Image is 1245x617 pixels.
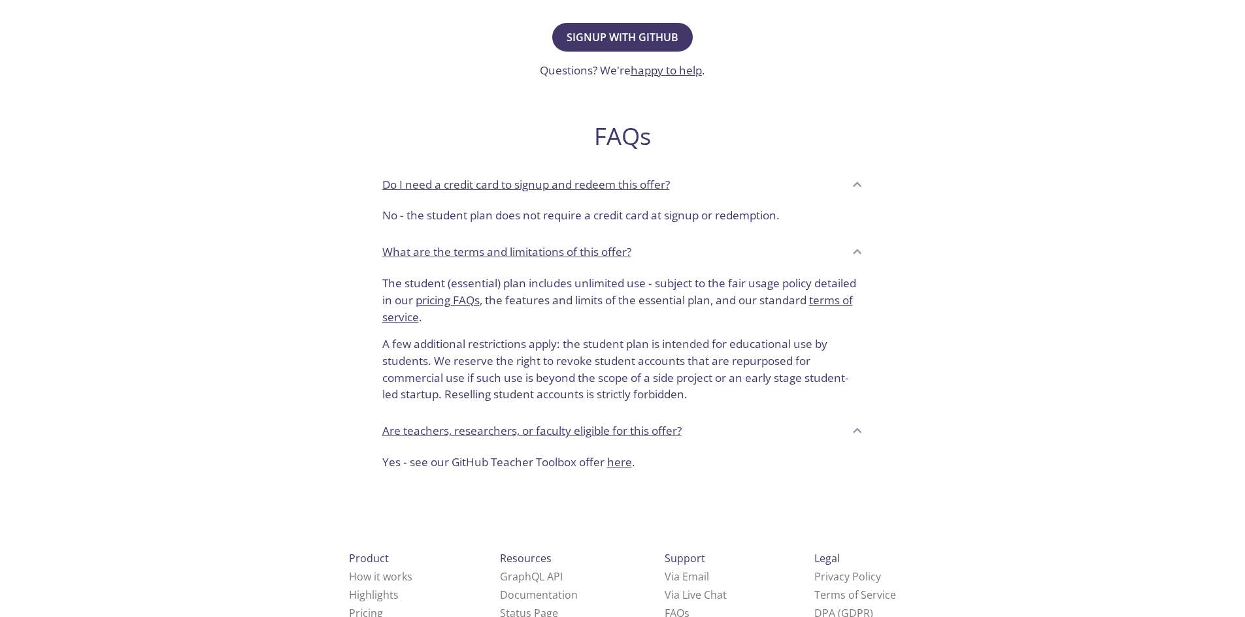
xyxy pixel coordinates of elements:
[382,275,863,325] p: The student (essential) plan includes unlimited use - subject to the fair usage policy detailed i...
[372,234,874,270] div: What are the terms and limitations of this offer?
[372,166,874,202] div: Do I need a credit card to signup and redeem this offer?
[382,244,631,261] p: What are the terms and limitations of this offer?
[349,569,412,584] a: How it works
[372,202,874,234] div: Do I need a credit card to signup and redeem this offer?
[814,569,881,584] a: Privacy Policy
[372,449,874,481] div: Are teachers, researchers, or faculty eligible for this offer?
[607,454,632,469] a: here
[500,588,578,602] a: Documentation
[500,569,563,584] a: GraphQL API
[567,28,678,46] span: Signup with GitHub
[552,23,693,52] button: Signup with GitHub
[631,63,702,78] a: happy to help
[382,176,670,193] p: Do I need a credit card to signup and redeem this offer?
[665,588,727,602] a: Via Live Chat
[372,413,874,449] div: Are teachers, researchers, or faculty eligible for this offer?
[349,551,389,565] span: Product
[665,569,709,584] a: Via Email
[382,293,853,324] a: terms of service
[814,551,840,565] span: Legal
[382,422,682,439] p: Are teachers, researchers, or faculty eligible for this offer?
[540,62,705,79] h3: Questions? We're .
[349,588,399,602] a: Highlights
[416,293,480,308] a: pricing FAQs
[382,454,863,471] p: Yes - see our GitHub Teacher Toolbox offer .
[382,325,863,403] p: A few additional restrictions apply: the student plan is intended for educational use by students...
[382,207,863,224] p: No - the student plan does not require a credit card at signup or redemption.
[500,551,552,565] span: Resources
[372,270,874,413] div: What are the terms and limitations of this offer?
[814,588,896,602] a: Terms of Service
[665,551,705,565] span: Support
[372,121,874,151] h2: FAQs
